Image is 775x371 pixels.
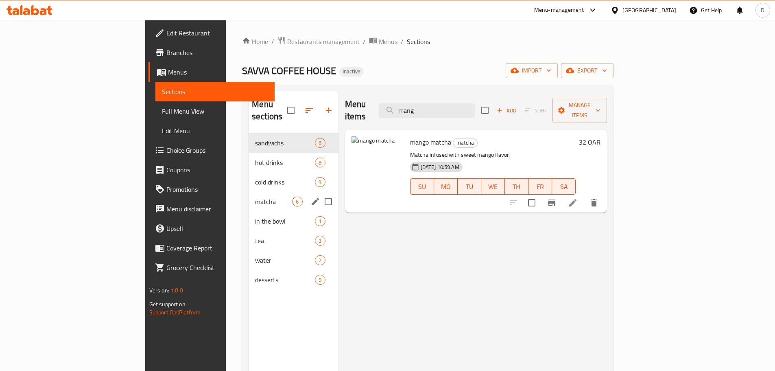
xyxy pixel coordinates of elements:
[485,181,502,193] span: WE
[155,82,275,101] a: Sections
[148,140,275,160] a: Choice Groups
[148,199,275,219] a: Menu disclaimer
[148,238,275,258] a: Coverage Report
[414,181,431,193] span: SU
[155,101,275,121] a: Full Menu View
[162,126,268,136] span: Edit Menu
[255,236,315,246] span: tea
[255,255,315,265] span: water
[552,98,607,123] button: Manage items
[417,163,463,171] span: [DATE] 10:59 AM
[410,136,451,148] span: mango matcha
[249,270,338,290] div: desserts9
[299,101,319,120] span: Sort sections
[149,307,201,318] a: Support.OpsPlatform
[249,192,338,211] div: matcha6edit
[363,37,366,46] li: /
[166,263,268,272] span: Grocery Checklist
[622,6,676,15] div: [GEOGRAPHIC_DATA]
[162,106,268,116] span: Full Menu View
[315,257,325,264] span: 2
[512,66,551,76] span: import
[148,160,275,180] a: Coupons
[255,216,315,226] span: in the bowl
[508,181,525,193] span: TH
[493,104,520,117] button: Add
[401,37,404,46] li: /
[410,150,576,160] p: Matcha infused with sweet mango flavor.
[379,37,397,46] span: Menus
[148,62,275,82] a: Menus
[351,136,404,189] img: mango matcha
[170,285,183,296] span: 1.0.0
[505,178,528,195] button: TH
[287,37,360,46] span: Restaurants management
[528,178,552,195] button: FR
[315,139,325,147] span: 6
[255,138,315,148] span: sandwichs
[255,158,315,167] span: hot drinks
[339,68,364,75] span: Inactive
[315,236,325,246] div: items
[255,197,292,206] span: matcha
[761,6,764,15] span: D
[166,243,268,253] span: Coverage Report
[168,67,268,77] span: Menus
[437,181,454,193] span: MO
[534,5,584,15] div: Menu-management
[315,255,325,265] div: items
[255,177,315,187] span: cold drinks
[149,299,187,310] span: Get support on:
[148,258,275,277] a: Grocery Checklist
[453,138,477,147] span: matcha
[461,181,478,193] span: TU
[345,98,369,123] h2: Menu items
[520,104,552,117] span: Select section first
[315,178,325,186] span: 9
[481,178,505,195] button: WE
[315,159,325,167] span: 8
[166,145,268,155] span: Choice Groups
[249,133,338,153] div: sandwichs6
[148,43,275,62] a: Branches
[493,104,520,117] span: Add item
[315,237,325,245] span: 3
[568,66,607,76] span: export
[249,130,338,293] nav: Menu sections
[293,198,302,206] span: 6
[148,23,275,43] a: Edit Restaurant
[584,193,604,213] button: delete
[249,172,338,192] div: cold drinks9
[166,224,268,233] span: Upsell
[315,177,325,187] div: items
[249,153,338,172] div: hot drinks8
[496,106,517,115] span: Add
[458,178,481,195] button: TU
[242,61,336,80] span: SAVVA COFFEE HOUSE
[166,204,268,214] span: Menu disclaimer
[434,178,458,195] button: MO
[542,193,561,213] button: Branch-specific-item
[552,178,576,195] button: SA
[155,121,275,140] a: Edit Menu
[148,219,275,238] a: Upsell
[277,36,360,47] a: Restaurants management
[255,275,315,285] span: desserts
[369,36,397,47] a: Menus
[148,180,275,199] a: Promotions
[149,285,169,296] span: Version:
[166,184,268,194] span: Promotions
[166,28,268,38] span: Edit Restaurant
[579,136,600,148] h6: 32 QAR
[315,217,325,225] span: 1
[315,216,325,226] div: items
[379,103,475,118] input: search
[162,87,268,97] span: Sections
[555,181,572,193] span: SA
[410,178,434,195] button: SU
[315,276,325,284] span: 9
[242,36,613,47] nav: breadcrumb
[309,195,321,208] button: edit
[249,250,338,270] div: water2
[249,231,338,250] div: tea3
